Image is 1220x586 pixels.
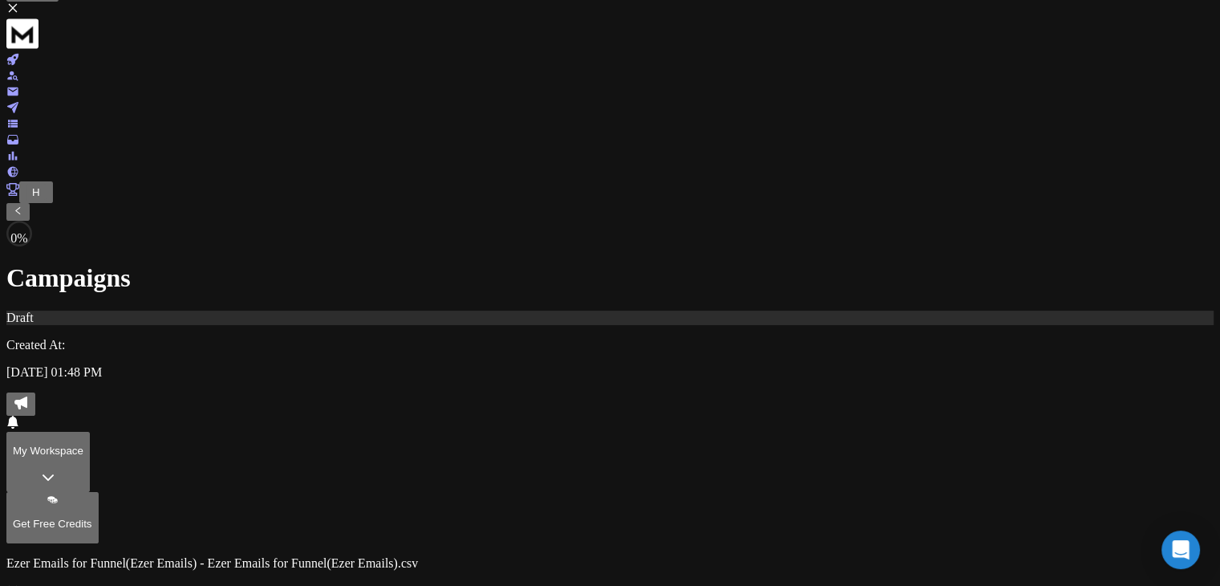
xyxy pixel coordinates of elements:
[13,445,83,457] p: My Workspace
[1161,531,1200,569] div: Open Intercom Messenger
[6,338,1214,352] p: Created At:
[32,186,40,198] span: H
[6,492,99,543] button: Get Free Credits
[13,518,92,530] p: Get Free Credits
[10,231,27,246] p: 0 %
[6,263,1214,293] h1: Campaigns
[26,184,47,201] button: H
[6,311,1214,325] div: Draft
[6,365,1214,380] p: [DATE] 01:48 PM
[6,18,39,50] img: logo
[19,181,53,203] button: H
[6,556,1214,571] p: Ezer Emails for Funnel(Ezer Emails) - Ezer Emails for Funnel(Ezer Emails).csv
